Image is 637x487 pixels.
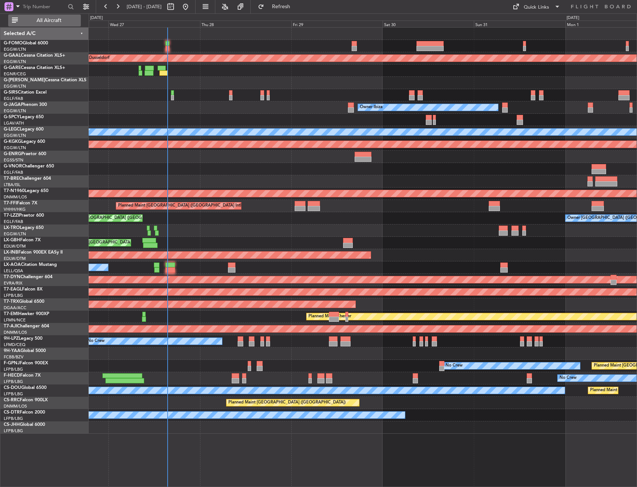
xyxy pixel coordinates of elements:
[4,139,45,144] a: G-KGKGLegacy 600
[4,299,19,304] span: T7-TRX
[4,312,18,316] span: T7-EMI
[4,324,49,329] a: T7-AJIChallenger 604
[4,115,20,119] span: G-SPCY
[4,152,46,156] a: G-ENRGPraetor 600
[4,367,23,372] a: LFPB/LBG
[4,127,44,132] a: G-LEGCLegacy 600
[4,189,48,193] a: T7-N1960Legacy 650
[4,361,20,365] span: F-GPNJ
[90,15,103,21] div: [DATE]
[4,133,26,138] a: EGGW/LTN
[4,103,47,107] a: G-JAGAPhenom 300
[4,108,26,114] a: EGGW/LTN
[4,398,48,402] a: CS-RRCFalcon 900LX
[228,397,346,408] div: Planned Maint [GEOGRAPHIC_DATA] ([GEOGRAPHIC_DATA])
[4,336,19,341] span: 9H-LPZ
[524,4,549,11] div: Quick Links
[4,410,20,415] span: CS-DTR
[4,145,26,151] a: EGGW/LTN
[4,170,23,175] a: EGLF/FAB
[4,207,26,212] a: VHHH/HKG
[4,428,23,434] a: LFPB/LBG
[4,349,46,353] a: 9H-YAAGlobal 5000
[4,127,20,132] span: G-LEGC
[4,391,23,397] a: LFPB/LBG
[383,21,474,27] div: Sat 30
[4,164,54,169] a: G-VNORChallenger 650
[4,342,25,348] a: LFMD/CEQ
[4,66,21,70] span: G-GARE
[4,305,26,311] a: DGAA/ACC
[4,96,23,101] a: EGLF/FAB
[4,47,26,52] a: EGGW/LTN
[4,349,20,353] span: 9H-YAA
[254,1,299,13] button: Refresh
[4,330,27,335] a: DNMM/LOS
[4,287,22,292] span: T7-EAGL
[4,66,65,70] a: G-GARECessna Citation XLS+
[4,386,47,390] a: CS-DOUGlobal 6500
[4,275,20,279] span: T7-DYN
[4,299,44,304] a: T7-TRXGlobal 6500
[4,41,23,45] span: G-FOMO
[4,373,41,378] a: F-HECDFalcon 7X
[4,373,20,378] span: F-HECD
[4,78,86,82] a: G-[PERSON_NAME]Cessna Citation XLS
[4,59,26,65] a: EGGW/LTN
[118,200,243,211] div: Planned Maint [GEOGRAPHIC_DATA] ([GEOGRAPHIC_DATA] Intl)
[4,120,24,126] a: LGAV/ATH
[4,157,23,163] a: EGSS/STN
[19,18,79,23] span: All Aircraft
[4,263,21,267] span: LX-AOA
[4,226,20,230] span: LX-TRO
[4,280,22,286] a: EVRA/RIX
[4,293,23,298] a: LFPB/LBG
[4,78,45,82] span: G-[PERSON_NAME]
[4,139,21,144] span: G-KGKG
[560,373,577,384] div: No Crew
[4,422,20,427] span: CS-JHH
[4,336,42,341] a: 9H-LPZLegacy 500
[4,312,49,316] a: T7-EMIHawker 900XP
[4,176,19,181] span: T7-BRE
[474,21,565,27] div: Sun 31
[4,268,23,274] a: LELL/QSA
[4,152,21,156] span: G-ENRG
[4,41,48,45] a: G-FOMOGlobal 6000
[308,311,351,322] div: Planned Maint Chester
[4,164,22,169] span: G-VNOR
[4,176,51,181] a: T7-BREChallenger 604
[4,238,20,242] span: LX-GBH
[4,53,21,58] span: G-GAAL
[4,213,19,218] span: T7-LZZI
[4,213,44,218] a: T7-LZZIPraetor 600
[127,3,162,10] span: [DATE] - [DATE]
[4,361,48,365] a: F-GPNJFalcon 900EX
[4,71,26,77] a: EGNR/CEG
[4,243,26,249] a: EDLW/DTM
[4,403,27,409] a: DNMM/LOS
[4,263,57,267] a: LX-AOACitation Mustang
[4,317,26,323] a: LFMN/NCE
[4,256,26,261] a: EDLW/DTM
[291,21,383,27] div: Fri 29
[8,15,81,26] button: All Aircraft
[4,219,23,224] a: EGLF/FAB
[4,354,23,360] a: FCBB/BZV
[50,237,133,248] div: Planned Maint Nice ([GEOGRAPHIC_DATA])
[4,379,23,384] a: LFPB/LBG
[4,90,18,95] span: G-SIRS
[360,102,383,113] div: Owner Ibiza
[108,21,200,27] div: Wed 27
[4,90,47,95] a: G-SIRSCitation Excel
[4,194,27,200] a: DNMM/LOS
[4,84,26,89] a: EGGW/LTN
[4,53,65,58] a: G-GAALCessna Citation XLS+
[4,422,45,427] a: CS-JHHGlobal 6000
[4,189,25,193] span: T7-N1960
[23,1,66,12] input: Trip Number
[4,182,20,188] a: LTBA/ISL
[4,201,17,205] span: T7-FFI
[266,4,297,9] span: Refresh
[50,213,172,224] div: Unplanned Maint [GEOGRAPHIC_DATA] ([GEOGRAPHIC_DATA])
